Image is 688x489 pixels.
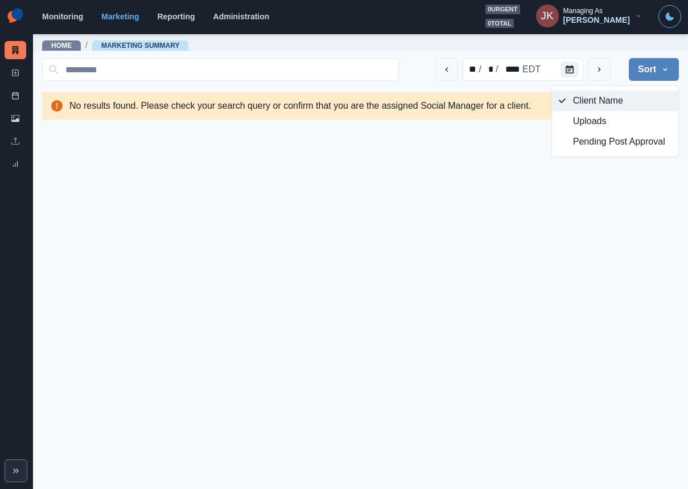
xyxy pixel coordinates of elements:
[465,63,477,76] div: month
[5,64,26,82] a: New Post
[563,7,603,15] div: Managing As
[483,63,495,76] div: day
[51,42,72,50] a: Home
[563,15,630,25] div: [PERSON_NAME]
[435,58,458,81] button: previous
[527,5,652,27] button: Managing As[PERSON_NAME]
[485,5,520,14] span: 0 urgent
[157,12,195,21] a: Reporting
[500,63,522,76] div: year
[561,61,579,77] button: Calendar
[85,39,88,51] span: /
[658,5,681,28] button: Toggle Mode
[588,58,611,81] button: next
[5,41,26,59] a: Marketing Summary
[5,155,26,173] a: Review Summary
[465,63,542,76] div: Date
[485,19,514,28] span: 0 total
[213,12,270,21] a: Administration
[5,109,26,128] a: Media Library
[42,12,83,21] a: Monitoring
[573,114,671,128] span: Uploads
[495,63,499,76] div: /
[573,135,671,149] span: Pending Post Approval
[101,12,139,21] a: Marketing
[42,39,188,51] nav: breadcrumb
[541,2,553,30] div: Jon Kratz
[5,132,26,150] a: Uploads
[521,63,542,76] div: time zone
[101,42,180,50] a: Marketing Summary
[42,92,679,120] div: No results found. Please check your search query or confirm that you are the assigned Social Mana...
[5,459,27,482] button: Expand
[573,94,671,108] span: Client Name
[477,63,482,76] div: /
[5,87,26,105] a: Post Schedule
[629,58,679,81] button: Sort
